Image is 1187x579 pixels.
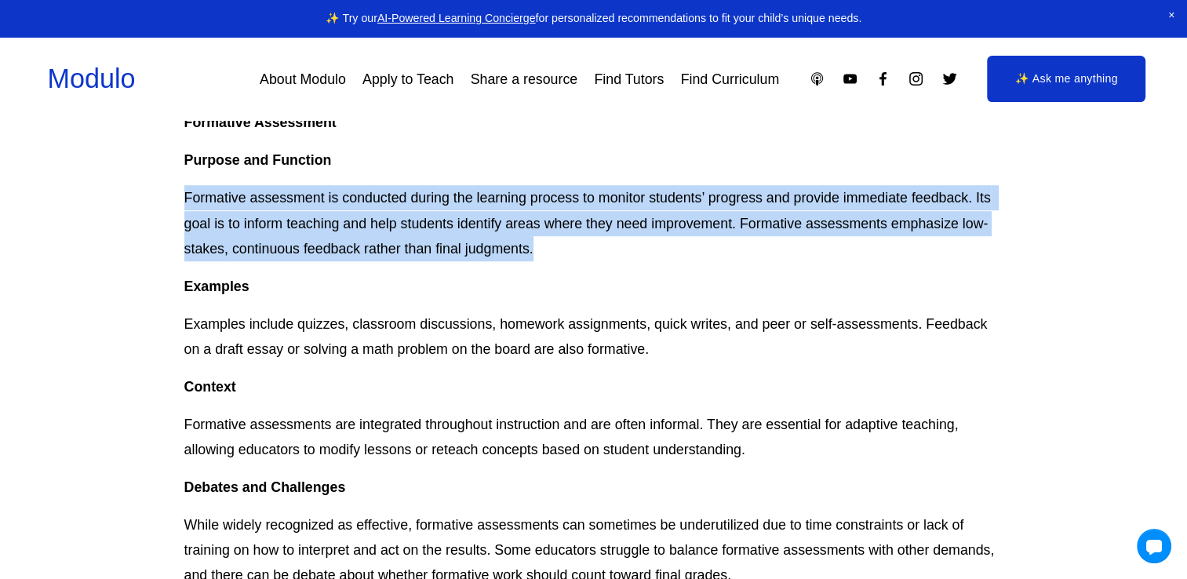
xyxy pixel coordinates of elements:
a: Share a resource [471,65,578,93]
a: Facebook [875,71,891,87]
a: About Modulo [260,65,346,93]
strong: Formative Assessment [184,115,337,130]
a: Apple Podcasts [809,71,825,87]
a: ✨ Ask me anything [987,56,1145,103]
a: AI-Powered Learning Concierge [377,12,536,24]
p: Examples include quizzes, classroom discussions, homework assignments, quick writes, and peer or ... [184,311,1003,362]
a: YouTube [842,71,858,87]
strong: Debates and Challenges [184,479,346,495]
a: Twitter [941,71,958,87]
a: Instagram [908,71,924,87]
a: Find Curriculum [681,65,780,93]
a: Modulo [48,64,136,93]
strong: Context [184,379,236,395]
p: Formative assessment is conducted during the learning process to monitor students’ progress and p... [184,185,1003,260]
a: Apply to Teach [362,65,453,93]
strong: Purpose and Function [184,152,332,168]
p: Formative assessments are integrated throughout instruction and are often informal. They are esse... [184,412,1003,462]
a: Find Tutors [594,65,664,93]
strong: Examples [184,279,249,294]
